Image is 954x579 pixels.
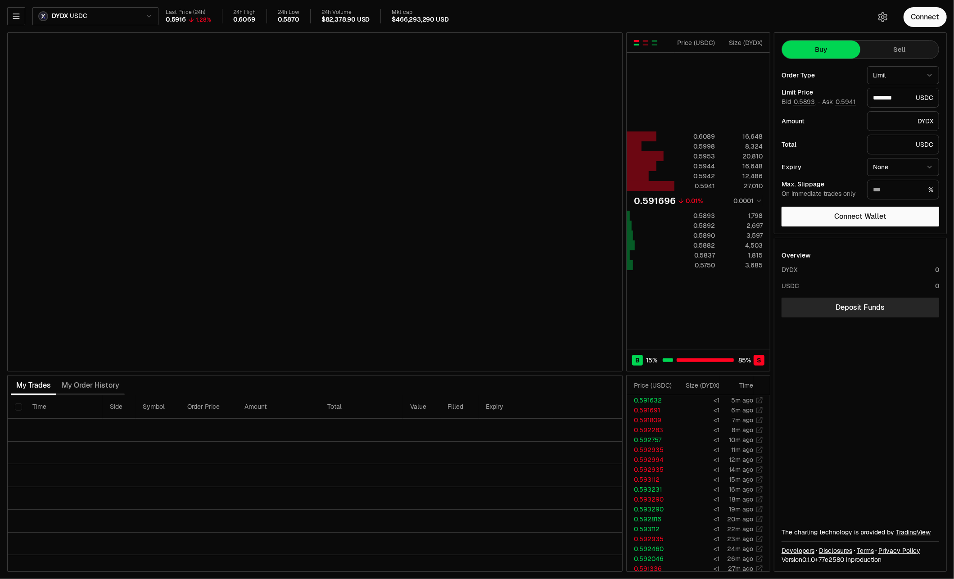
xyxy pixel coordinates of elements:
[731,195,763,206] button: 0.0001
[627,395,675,405] td: 0.591632
[675,181,715,190] div: 0.5941
[782,164,860,170] div: Expiry
[723,251,763,260] div: 1,815
[635,356,640,365] span: B
[166,9,211,16] div: Last Price (24h)
[675,484,720,494] td: <1
[729,466,753,474] time: 14m ago
[731,396,753,404] time: 5m ago
[723,162,763,171] div: 16,648
[627,544,675,554] td: 0.592460
[634,195,676,207] div: 0.591696
[8,33,622,371] iframe: Financial Chart
[321,9,370,16] div: 24h Volume
[860,41,939,59] button: Sell
[675,524,720,534] td: <1
[935,281,939,290] div: 0
[675,251,715,260] div: 0.5837
[822,98,856,106] span: Ask
[835,98,856,105] button: 0.5941
[728,565,753,573] time: 27m ago
[723,132,763,141] div: 16,648
[732,426,753,434] time: 8m ago
[727,555,753,563] time: 26m ago
[782,251,811,260] div: Overview
[479,395,553,419] th: Expiry
[867,158,939,176] button: None
[857,546,874,555] a: Terms
[180,395,237,419] th: Order Price
[675,152,715,161] div: 0.5953
[675,564,720,574] td: <1
[627,514,675,524] td: 0.592816
[675,504,720,514] td: <1
[627,494,675,504] td: 0.593290
[782,72,860,78] div: Order Type
[675,415,720,425] td: <1
[675,405,720,415] td: <1
[166,16,186,24] div: 0.5916
[683,381,719,390] div: Size ( DYDX )
[818,556,844,564] span: 77e258096fa4e3c53258ee72bdc0e6f4f97b07b5
[896,528,931,536] a: TradingView
[782,98,820,106] span: Bid -
[729,475,753,484] time: 15m ago
[757,356,761,365] span: S
[675,465,720,475] td: <1
[15,403,22,411] button: Select all
[627,425,675,435] td: 0.592283
[278,9,299,16] div: 24h Low
[793,98,816,105] button: 0.5893
[782,190,860,198] div: On immediate trades only
[727,381,753,390] div: Time
[627,465,675,475] td: 0.592935
[782,546,814,555] a: Developers
[878,546,920,555] a: Privacy Policy
[675,162,715,171] div: 0.5944
[782,181,860,187] div: Max. Slippage
[634,381,675,390] div: Price ( USDC )
[320,395,403,419] th: Total
[440,395,479,419] th: Filled
[723,38,763,47] div: Size ( DYDX )
[819,546,852,555] a: Disclosures
[278,16,299,24] div: 0.5870
[723,152,763,161] div: 20,810
[675,425,720,435] td: <1
[136,395,180,419] th: Symbol
[782,118,860,124] div: Amount
[627,524,675,534] td: 0.593112
[633,39,640,46] button: Show Buy and Sell Orders
[627,435,675,445] td: 0.592757
[392,16,448,24] div: $466,293,290 USD
[675,38,715,47] div: Price ( USDC )
[675,435,720,445] td: <1
[782,528,939,537] div: The charting technology is provided by
[727,535,753,543] time: 23m ago
[731,446,753,454] time: 11m ago
[723,211,763,220] div: 1,798
[627,484,675,494] td: 0.593231
[103,395,136,419] th: Side
[723,172,763,181] div: 12,486
[727,545,753,553] time: 24m ago
[11,376,56,394] button: My Trades
[723,231,763,240] div: 3,597
[782,89,860,95] div: Limit Price
[723,181,763,190] div: 27,010
[675,514,720,524] td: <1
[723,261,763,270] div: 3,685
[675,445,720,455] td: <1
[233,16,255,24] div: 0.6069
[782,555,939,564] div: Version 0.1.0 + in production
[675,544,720,554] td: <1
[727,515,753,523] time: 20m ago
[675,221,715,230] div: 0.5892
[675,231,715,240] div: 0.5890
[403,395,440,419] th: Value
[782,141,860,148] div: Total
[647,356,658,365] span: 15 %
[729,456,753,464] time: 12m ago
[867,111,939,131] div: DYDX
[627,534,675,544] td: 0.592935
